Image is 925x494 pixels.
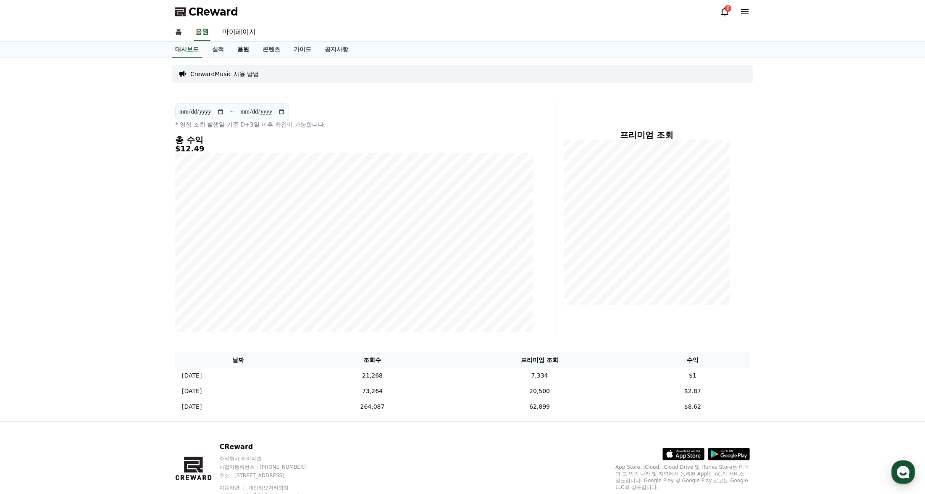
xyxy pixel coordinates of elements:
a: 음원 [194,24,210,41]
a: 대시보드 [172,42,202,58]
a: 마이페이지 [215,24,263,41]
p: * 영상 조회 발생일 기준 D+3일 이후 확인이 가능합니다. [175,120,533,129]
p: 주식회사 와이피랩 [219,455,322,462]
a: 대화 [55,267,108,288]
p: ~ [229,107,235,117]
a: 실적 [205,42,231,58]
a: 홈 [3,267,55,288]
a: 음원 [231,42,256,58]
a: 콘텐츠 [256,42,287,58]
h4: 프리미엄 조회 [564,130,730,140]
span: 설정 [130,279,140,286]
p: [DATE] [182,371,202,380]
a: CrewardMusic 사용 방법 [190,70,259,78]
td: $8.62 [636,399,750,415]
th: 프리미엄 조회 [444,352,635,368]
td: $2.87 [636,383,750,399]
span: 대화 [77,280,87,286]
p: [DATE] [182,402,202,411]
th: 날짜 [175,352,301,368]
td: 264,087 [301,399,444,415]
td: 73,264 [301,383,444,399]
p: 사업자등록번호 : [PHONE_NUMBER] [219,464,322,470]
a: 6 [720,7,730,17]
th: 수익 [636,352,750,368]
div: 6 [725,5,731,12]
td: 7,334 [444,368,635,383]
a: CReward [175,5,238,18]
td: 21,268 [301,368,444,383]
p: 주소 : [STREET_ADDRESS] [219,472,322,479]
th: 조회수 [301,352,444,368]
p: CReward [219,442,322,452]
h5: $12.49 [175,145,533,153]
a: 개인정보처리방침 [248,485,289,491]
p: [DATE] [182,387,202,396]
span: 홈 [26,279,32,286]
a: 가이드 [287,42,318,58]
a: 이용약관 [219,485,246,491]
p: App Store, iCloud, iCloud Drive 및 iTunes Store는 미국과 그 밖의 나라 및 지역에서 등록된 Apple Inc.의 서비스 상표입니다. Goo... [615,464,750,491]
td: $1 [636,368,750,383]
a: 설정 [108,267,161,288]
td: 20,500 [444,383,635,399]
a: 홈 [168,24,189,41]
a: 공지사항 [318,42,355,58]
td: 62,899 [444,399,635,415]
h4: 총 수익 [175,135,533,145]
span: CReward [189,5,238,18]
